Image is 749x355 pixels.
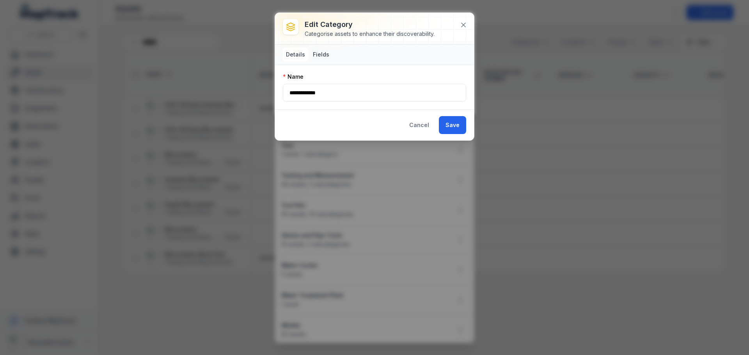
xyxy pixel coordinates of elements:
[305,19,435,30] h3: Edit category
[305,30,435,38] div: Categorise assets to enhance their discoverability.
[403,116,436,134] button: Cancel
[439,116,466,134] button: Save
[283,48,308,62] button: Details
[283,73,304,81] label: Name
[310,48,332,62] button: Fields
